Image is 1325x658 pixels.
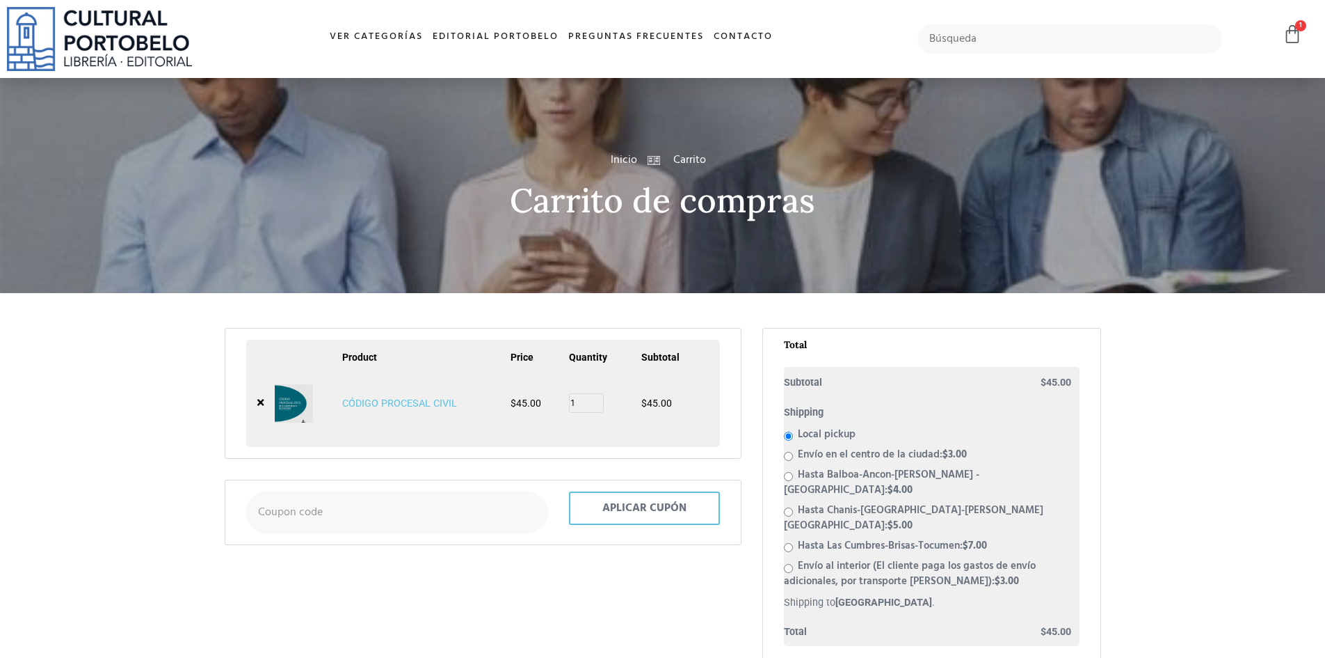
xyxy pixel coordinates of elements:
th: Subtotal [641,350,709,370]
label: Hasta Las Cumbres-Brisas-Tocumen: [798,538,987,555]
label: Envío en el centro de la ciudad: [798,446,967,463]
th: Quantity [569,350,641,370]
span: $ [963,538,968,555]
span: Carrito [670,152,706,169]
input: Product quantity [569,393,604,413]
input: Coupon code [246,492,548,533]
bdi: 7.00 [963,538,987,555]
strong: [GEOGRAPHIC_DATA] [835,597,932,609]
span: $ [942,446,948,463]
a: Inicio [611,152,637,169]
label: Local pickup [798,426,856,443]
label: Envío al interior (El cliente paga los gastos de envío adicionales, por transporte [PERSON_NAME]): [784,558,1036,590]
bdi: 3.00 [942,446,967,463]
a: Contacto [709,22,778,52]
button: Aplicar cupón [569,492,720,525]
span: $ [888,482,893,499]
label: Hasta Balboa-Ancon-[PERSON_NAME] - [GEOGRAPHIC_DATA]: [784,467,979,499]
a: 1 [1283,24,1302,45]
p: Shipping to . [784,595,1079,611]
h2: Carrito de compras [225,182,1101,219]
bdi: 5.00 [888,517,913,534]
span: $ [511,398,516,409]
span: 1 [1295,20,1306,31]
th: Product [342,350,510,370]
bdi: 4.00 [888,482,913,499]
a: CÓDIGO PROCESAL CIVIL [342,398,457,409]
span: $ [995,574,1000,590]
a: Preguntas frecuentes [563,22,709,52]
span: $ [1041,377,1046,389]
h2: Total [784,340,1079,356]
bdi: 45.00 [1041,377,1071,389]
a: Editorial Portobelo [428,22,563,52]
bdi: 45.00 [1041,626,1071,638]
label: Hasta Chanis-[GEOGRAPHIC_DATA]-[PERSON_NAME][GEOGRAPHIC_DATA]: [784,502,1043,534]
a: Remove CÓDIGO PROCESAL CIVIL from cart [257,395,264,410]
input: Búsqueda [917,24,1223,54]
bdi: 3.00 [995,574,1019,590]
a: Ver Categorías [325,22,428,52]
th: Price [511,350,569,370]
span: $ [888,517,893,534]
span: $ [641,398,647,409]
span: $ [1041,626,1046,638]
bdi: 45.00 [511,398,541,409]
bdi: 45.00 [641,398,672,409]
